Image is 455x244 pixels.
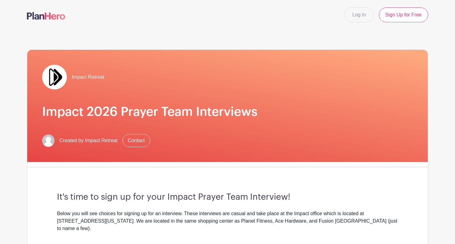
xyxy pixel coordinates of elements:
img: Double%20Arrow%20Logo.jpg [42,65,67,89]
div: Below you will see choices for signing up for an interview. These interviews are casual and take ... [57,210,398,232]
h1: Impact 2026 Prayer Team Interviews [42,104,413,119]
h3: It's time to sign up for your Impact Prayer Team Interview! [57,192,398,203]
img: default-ce2991bfa6775e67f084385cd625a349d9dcbb7a52a09fb2fda1e96e2d18dcdb.png [42,134,54,147]
span: Impact Retreat [72,73,104,81]
a: Log In [344,7,374,22]
img: logo-507f7623f17ff9eddc593b1ce0a138ce2505c220e1c5a4e2b4648c50719b7d32.svg [27,12,65,20]
a: Contact [123,134,150,147]
a: Sign Up for Free [379,7,428,22]
span: Created by Impact Retreat [59,137,118,144]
